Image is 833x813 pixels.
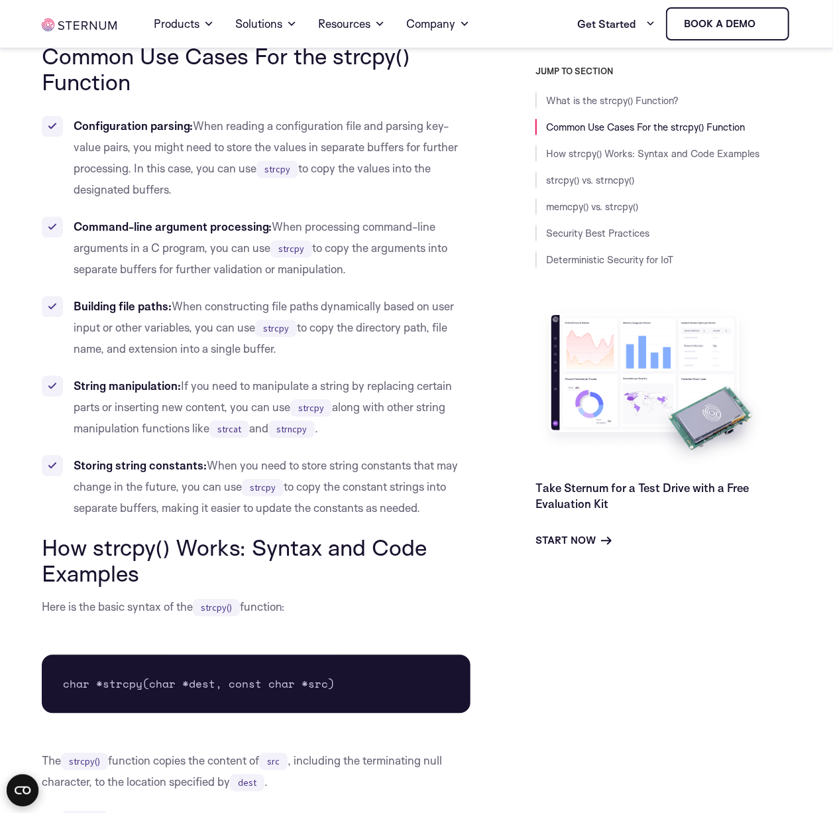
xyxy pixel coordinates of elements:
a: Get Started [577,11,655,37]
li: When processing command-line arguments in a C program, you can use to copy the arguments into sep... [42,217,471,281]
a: How strcpy() Works: Syntax and Code Examples [546,148,759,160]
strong: String manipulation: [74,379,181,393]
img: sternum iot [42,19,117,31]
a: Start Now [535,533,612,549]
button: Open CMP widget [7,775,38,806]
h3: JUMP TO SECTION [535,66,791,77]
code: strcat [209,421,249,438]
li: When constructing file paths dynamically based on user input or other variables, you can use to c... [42,296,471,360]
h2: Common Use Cases For the strcpy() Function [42,44,471,95]
code: strcpy() [193,599,240,617]
li: When reading a configuration file and parsing key-value pairs, you might need to store the values... [42,116,471,201]
strong: Building file paths: [74,300,172,314]
a: strcpy() vs. strncpy() [546,174,634,187]
strong: Storing string constants: [74,459,207,473]
strong: Command-line argument processing: [74,220,272,234]
a: memcpy() vs. strcpy() [546,201,638,214]
pre: char *strcpy(char *dest, const char *src) [42,655,471,714]
a: Deterministic Security for IoT [546,254,673,267]
code: strcpy [242,479,284,497]
p: Here is the basic syntax of the function: [42,597,471,618]
h2: How strcpy() Works: Syntax and Code Examples [42,535,471,586]
li: When you need to store string constants that may change in the future, you can use to copy the co... [42,456,471,519]
strong: Configuration parsing: [74,119,193,133]
img: sternum iot [761,19,771,29]
a: Common Use Cases For the strcpy() Function [546,121,745,134]
li: If you need to manipulate a string by replacing certain parts or inserting new content, you can u... [42,376,471,440]
code: strcpy [256,161,298,178]
code: strcpy [290,400,332,417]
img: Take Sternum for a Test Drive with a Free Evaluation Kit [535,305,767,470]
code: strcpy [255,320,297,338]
a: What is the strcpy() Function? [546,95,679,107]
code: strcpy [270,241,312,258]
a: Book a demo [666,7,789,40]
a: Security Best Practices [546,227,649,240]
a: Take Sternum for a Test Drive with a Free Evaluation Kit [535,481,749,511]
code: strncpy [268,421,315,438]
